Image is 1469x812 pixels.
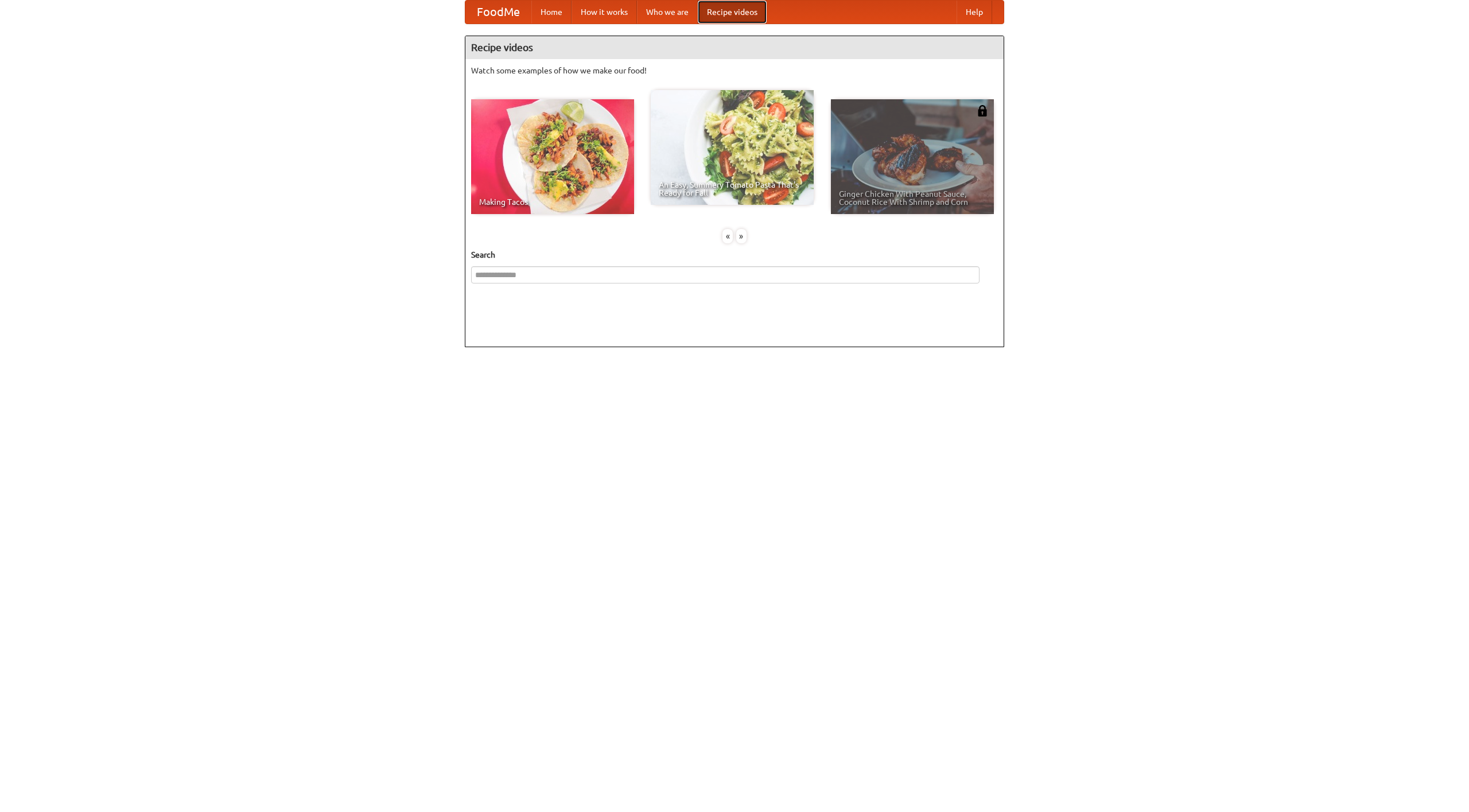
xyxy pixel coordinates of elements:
a: Home [531,1,572,24]
h5: Search [471,249,998,261]
a: FoodMe [465,1,531,24]
div: » [736,229,747,243]
p: Watch some examples of how we make our food! [471,65,998,76]
h4: Recipe videos [465,36,1004,59]
img: 483408.png [977,105,988,116]
a: Making Tacos [471,99,634,214]
span: Making Tacos [479,198,626,206]
a: Recipe videos [698,1,767,24]
a: An Easy, Summery Tomato Pasta That's Ready for Fall [651,90,814,205]
a: How it works [572,1,637,24]
div: « [722,229,733,243]
a: Help [957,1,992,24]
span: An Easy, Summery Tomato Pasta That's Ready for Fall [659,181,806,197]
a: Who we are [637,1,698,24]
